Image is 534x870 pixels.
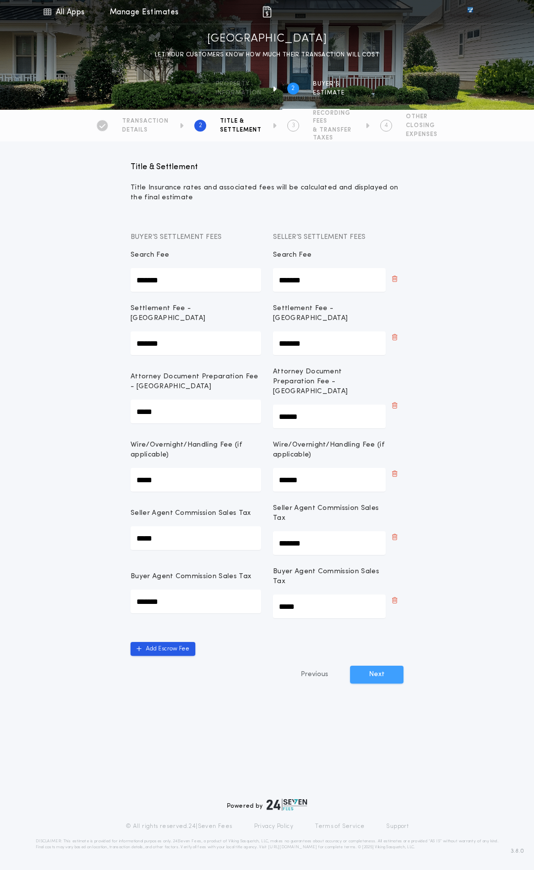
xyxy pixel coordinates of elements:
span: Property [216,80,262,88]
span: & TRANSFER TAXES [313,126,355,142]
h2: 4 [385,122,388,130]
button: Add Escrow Fee [131,642,195,656]
p: Wire/Overnight/Handling Fee (if applicable) [131,440,261,460]
p: Settlement Fee - [GEOGRAPHIC_DATA] [131,304,261,323]
input: Buyer Agent Commission Sales Tax [273,595,386,618]
span: BUYER'S [313,80,345,88]
span: DETAILS [122,126,169,134]
p: Search Fee [273,250,311,260]
span: SETTLEMENT [220,126,262,134]
p: Buyer’s Settlement Fees [131,232,261,242]
span: EXPENSES [406,131,438,138]
span: ESTIMATE [313,89,345,97]
h2: 3 [292,122,295,130]
p: Buyer Agent Commission Sales Tax [131,572,251,582]
button: Previous [281,666,348,684]
p: Seller Agent Commission Sales Tax [273,504,386,523]
p: Wire/Overnight/Handling Fee (if applicable) [273,440,386,460]
span: 3.8.0 [511,847,524,856]
img: img [261,6,273,18]
p: © All rights reserved. 24|Seven Fees [126,823,232,830]
p: DISCLAIMER: This estimate is provided for informational purposes only. 24|Seven Fees, a product o... [36,838,498,850]
a: Support [386,823,408,830]
span: information [216,89,262,97]
input: Wire/Overnight/Handling Fee (if applicable) [131,468,261,492]
input: Wire/Overnight/Handling Fee (if applicable) [273,468,386,492]
input: Search Fee [131,268,261,292]
a: [URL][DOMAIN_NAME] [268,845,317,849]
h1: Title Insurance rates and associated fees will be calculated and displayed on the final estimate [131,183,403,203]
input: Seller Agent Commission Sales Tax [131,526,261,550]
input: Settlement Fee - [GEOGRAPHIC_DATA] [131,331,261,355]
input: Attorney Document Preparation Fee - [GEOGRAPHIC_DATA] [273,405,386,428]
span: RECORDING FEES [313,109,355,125]
h2: 2 [199,122,202,130]
p: Buyer Agent Commission Sales Tax [273,567,386,587]
span: TITLE & [220,117,262,125]
span: OTHER [406,113,438,121]
img: vs-icon [449,7,491,17]
p: Attorney Document Preparation Fee - [GEOGRAPHIC_DATA] [131,372,261,392]
p: Seller Agent Commission Sales Tax [131,508,251,518]
div: Powered by [227,799,307,811]
input: Search Fee [273,268,386,292]
p: Search Fee [131,250,169,260]
span: CLOSING [406,122,438,130]
input: Attorney Document Preparation Fee - [GEOGRAPHIC_DATA] [131,400,261,423]
h2: 2 [291,85,295,92]
h1: [GEOGRAPHIC_DATA] [207,31,327,47]
p: Seller’s Settlement Fees [273,232,403,242]
a: Privacy Policy [254,823,294,830]
button: Next [350,666,403,684]
p: Attorney Document Preparation Fee - [GEOGRAPHIC_DATA] [273,367,386,397]
p: LET YOUR CUSTOMERS KNOW HOW MUCH THEIR TRANSACTION WILL COST [155,50,379,60]
input: Buyer Agent Commission Sales Tax [131,590,261,613]
span: TRANSACTION [122,117,169,125]
input: Settlement Fee - [GEOGRAPHIC_DATA] [273,331,386,355]
p: Settlement Fee - [GEOGRAPHIC_DATA] [273,304,386,323]
input: Seller Agent Commission Sales Tax [273,531,386,555]
img: logo [267,799,307,811]
a: Terms of Service [315,823,364,830]
p: Title & Settlement [131,161,403,173]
